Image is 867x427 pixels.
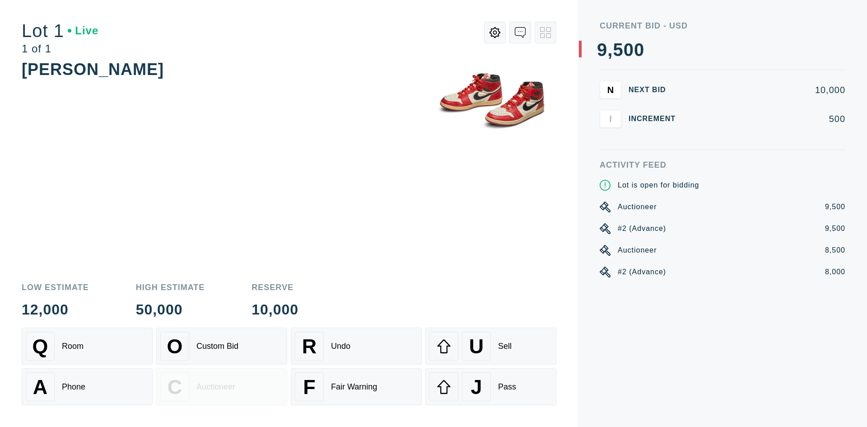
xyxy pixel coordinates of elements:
button: N [600,81,621,99]
div: Lot is open for bidding [618,180,699,191]
div: 5 [613,41,623,59]
span: C [168,375,182,399]
div: Live [68,25,98,36]
div: 0 [624,41,634,59]
div: 8,000 [825,267,845,277]
div: 500 [690,114,845,123]
div: 8,500 [825,245,845,256]
button: CAuctioneer [156,368,287,405]
div: Phone [62,382,85,392]
div: 1 of 1 [22,43,98,54]
button: QRoom [22,328,153,365]
span: R [302,335,317,358]
div: 0 [634,41,644,59]
div: Activity Feed [600,161,845,169]
div: Increment [629,115,683,122]
div: Next Bid [629,86,683,94]
div: 9,500 [825,223,845,234]
button: JPass [425,368,556,405]
div: , [607,41,613,221]
div: Pass [498,382,516,392]
span: J [471,375,482,399]
span: O [167,335,183,358]
div: [PERSON_NAME] [22,60,164,79]
span: N [607,84,614,95]
button: RUndo [291,328,422,365]
span: I [609,113,612,124]
span: Q [33,335,48,358]
div: 50,000 [136,302,205,317]
button: USell [425,328,556,365]
div: Room [62,342,84,351]
div: Low Estimate [22,283,89,291]
span: F [303,375,315,399]
button: I [600,110,621,128]
div: Auctioneer [618,245,657,256]
div: Auctioneer [618,202,657,212]
span: A [33,375,47,399]
div: 10,000 [252,302,298,317]
div: Sell [498,342,512,351]
button: FFair Warning [291,368,422,405]
div: Lot 1 [22,22,98,40]
div: Reserve [252,283,298,291]
div: Fair Warning [331,382,377,392]
div: #2 (Advance) [618,267,666,277]
button: OCustom Bid [156,328,287,365]
div: Undo [331,342,350,351]
div: Auctioneer [196,382,235,392]
div: Custom Bid [196,342,238,351]
div: 10,000 [690,85,845,94]
span: U [469,335,484,358]
div: #2 (Advance) [618,223,666,234]
button: APhone [22,368,153,405]
div: Current Bid - USD [600,22,845,30]
div: 9,500 [825,202,845,212]
div: High Estimate [136,283,205,291]
div: 9 [597,41,607,59]
div: 12,000 [22,302,89,317]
